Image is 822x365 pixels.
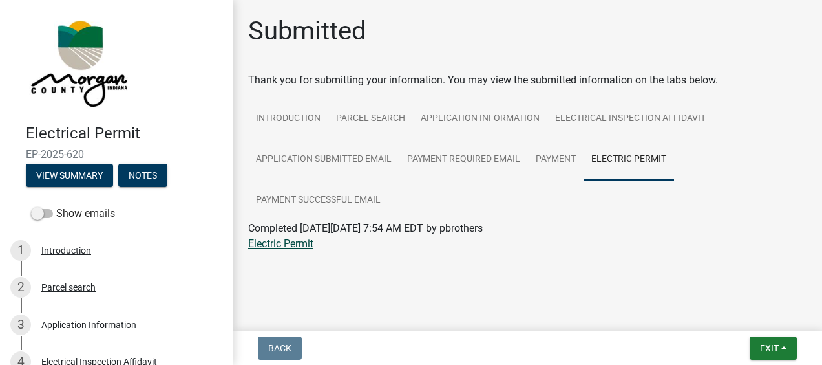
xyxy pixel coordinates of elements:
a: Electrical Inspection Affidavit [547,98,713,140]
div: Application Information [41,320,136,329]
div: Thank you for submitting your information. You may view the submitted information on the tabs below. [248,72,806,88]
button: Exit [750,337,797,360]
a: Electric Permit [248,238,313,250]
a: Electric Permit [584,139,674,181]
img: Morgan County, Indiana [26,14,130,111]
button: View Summary [26,164,113,187]
div: 3 [10,315,31,335]
button: Notes [118,164,167,187]
a: Parcel search [328,98,413,140]
a: Application Submitted Email [248,139,399,181]
wm-modal-confirm: Summary [26,171,113,181]
span: Back [268,343,291,353]
a: Application Information [413,98,547,140]
span: EP-2025-620 [26,148,207,160]
wm-modal-confirm: Notes [118,171,167,181]
a: Payment Successful Email [248,180,388,221]
a: Payment [528,139,584,181]
div: Parcel search [41,283,96,292]
a: Introduction [248,98,328,140]
h4: Electrical Permit [26,124,222,143]
div: 2 [10,277,31,298]
a: Payment Required Email [399,139,528,181]
button: Back [258,337,302,360]
span: Completed [DATE][DATE] 7:54 AM EDT by pbrothers [248,222,483,234]
h1: Submitted [248,16,366,47]
div: 1 [10,240,31,261]
div: Introduction [41,246,91,255]
span: Exit [760,343,779,353]
label: Show emails [31,206,115,221]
